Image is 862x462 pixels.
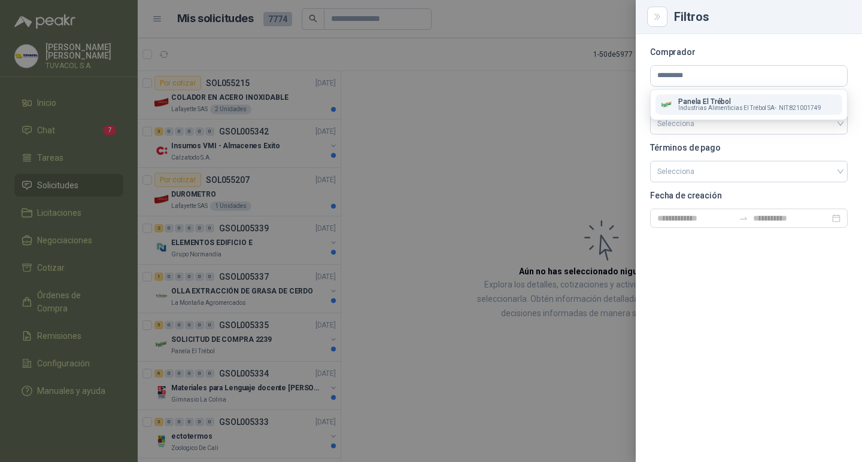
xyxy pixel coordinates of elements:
p: Términos de pago [650,144,848,151]
span: NIT : 821001749 [779,105,821,111]
p: Fecha de creación [650,192,848,199]
button: Close [650,10,664,24]
div: Filtros [674,11,848,23]
span: swap-right [739,213,748,223]
p: Comprador [650,48,848,56]
p: Panela El Trébol [678,98,821,105]
span: to [739,213,748,223]
img: Company Logo [660,98,673,111]
span: Industrias Alimenticias El Trébol SA - [678,105,776,111]
button: Company LogoPanela El TrébolIndustrias Alimenticias El Trébol SA-NIT:821001749 [655,94,842,115]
